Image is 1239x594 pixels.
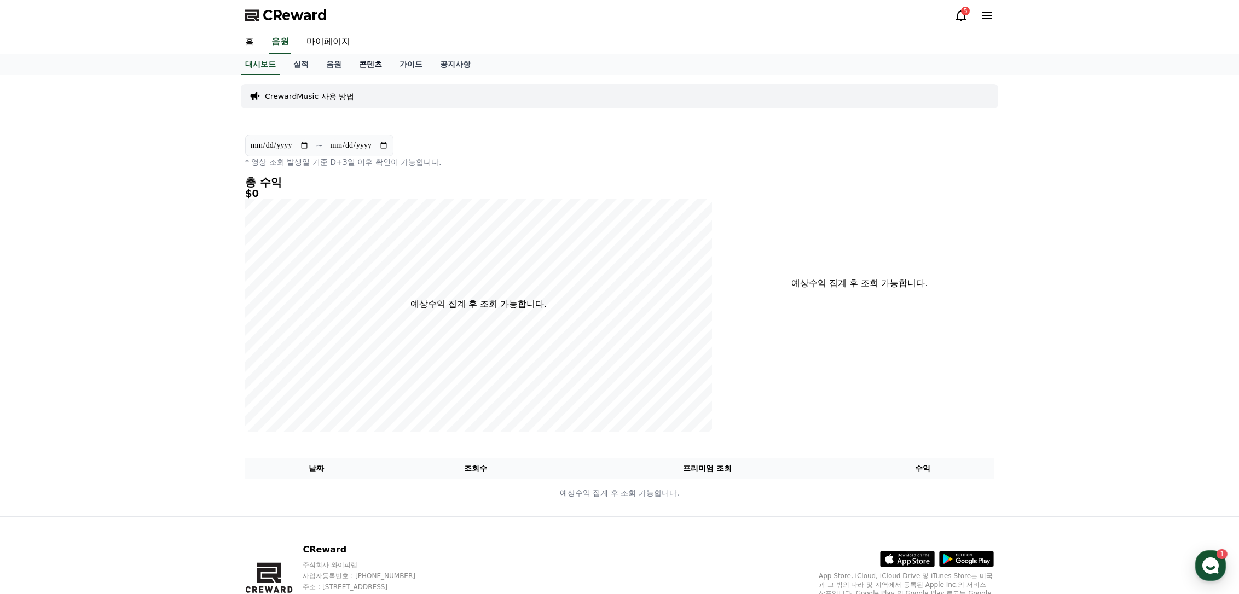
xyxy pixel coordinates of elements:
a: 공지사항 [431,54,479,75]
a: 콘텐츠 [350,54,391,75]
th: 조회수 [388,458,564,479]
p: 예상수익 집계 후 조회 가능합니다. [246,487,993,499]
span: 대화 [100,364,113,372]
th: 프리미엄 조회 [564,458,851,479]
a: CReward [245,7,327,24]
p: CReward [303,543,436,556]
h5: $0 [245,188,712,199]
p: 사업자등록번호 : [PHONE_NUMBER] [303,572,436,580]
th: 수익 [851,458,994,479]
a: 실적 [285,54,317,75]
a: 홈 [3,347,72,374]
a: CrewardMusic 사용 방법 [265,91,354,102]
p: 예상수익 집계 후 조회 가능합니다. [410,298,547,311]
a: 5 [954,9,968,22]
p: 예상수익 집계 후 조회 가능합니다. [752,277,968,290]
a: 가이드 [391,54,431,75]
span: 1 [111,346,115,355]
h4: 총 수익 [245,176,712,188]
a: 음원 [269,31,291,54]
a: 음원 [317,54,350,75]
span: CReward [263,7,327,24]
span: 홈 [34,363,41,372]
p: 주식회사 와이피랩 [303,561,436,569]
a: 설정 [141,347,210,374]
p: * 영상 조회 발생일 기준 D+3일 이후 확인이 가능합니다. [245,156,712,167]
a: 대시보드 [241,54,280,75]
a: 1대화 [72,347,141,374]
th: 날짜 [245,458,388,479]
a: 마이페이지 [298,31,359,54]
p: ~ [316,139,323,152]
p: 주소 : [STREET_ADDRESS] [303,583,436,591]
div: 5 [961,7,970,15]
a: 홈 [236,31,263,54]
span: 설정 [169,363,182,372]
